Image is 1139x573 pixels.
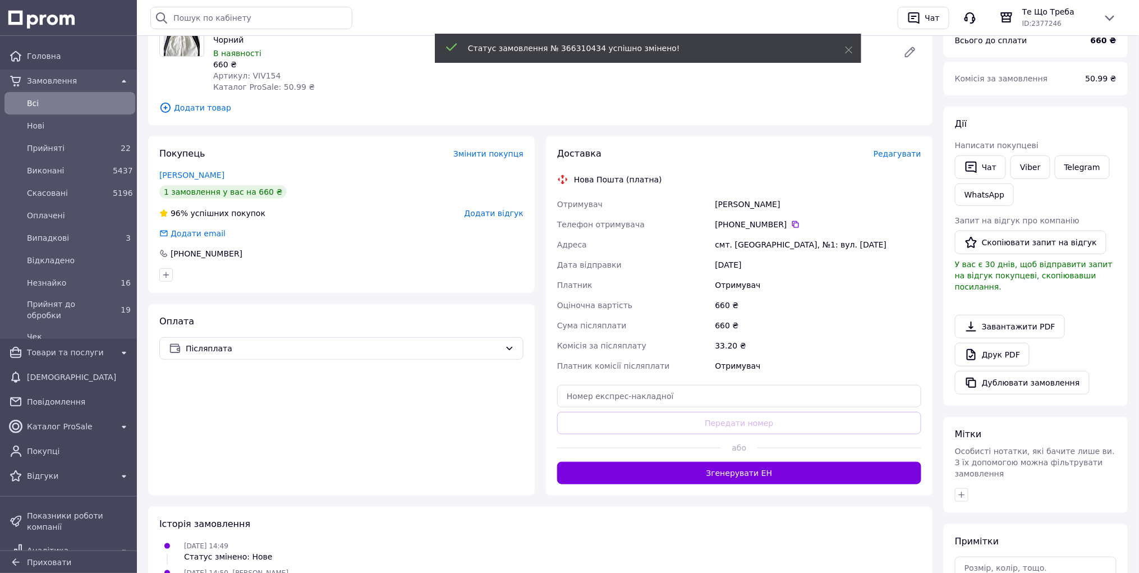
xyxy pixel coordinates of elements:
[113,166,133,175] span: 5437
[159,102,921,114] span: Додати товар
[955,315,1065,338] a: Завантажити PDF
[27,187,108,199] span: Скасовані
[27,143,108,154] span: Прийняті
[159,208,265,219] div: успішних покупок
[27,446,131,457] span: Покупці
[955,141,1039,150] span: Написати покупцеві
[121,278,131,287] span: 16
[213,49,261,58] span: В наявності
[27,545,113,556] span: Аналітика
[27,510,131,533] span: Показники роботи компанії
[955,536,999,547] span: Примітки
[468,43,817,54] div: Статус замовлення № 366310434 успішно змінено!
[899,41,921,63] a: Редагувати
[27,277,108,288] span: Незнайко
[874,149,921,158] span: Редагувати
[557,200,603,209] span: Отримувач
[27,396,131,407] span: Повідомлення
[1086,74,1117,83] span: 50.99 ₴
[713,356,924,376] div: Отримувач
[955,231,1106,254] button: Скопіювати запит на відгук
[184,542,228,550] span: [DATE] 14:49
[1022,20,1062,27] span: ID: 2377246
[557,321,627,330] span: Сума післяплати
[955,118,967,129] span: Дії
[27,331,131,342] span: Чек
[923,10,942,26] div: Чат
[150,7,352,29] input: Пошук по кабінету
[186,342,500,355] span: Післяплата
[713,275,924,295] div: Отримувач
[955,36,1027,45] span: Всього до сплати
[169,248,244,259] div: [PHONE_NUMBER]
[213,59,443,70] div: 660 ₴
[571,174,665,185] div: Нова Пошта (платна)
[715,219,921,230] div: [PHONE_NUMBER]
[27,558,71,567] span: Приховати
[213,34,443,45] div: Чорний
[713,295,924,315] div: 660 ₴
[158,228,227,239] div: Додати email
[713,194,924,214] div: [PERSON_NAME]
[126,233,131,242] span: 3
[27,299,108,321] span: Прийнят до обробки
[955,74,1048,83] span: Комісія за замовлення
[1011,155,1050,179] a: Viber
[1091,36,1117,45] b: 660 ₴
[955,429,982,439] span: Мітки
[159,185,287,199] div: 1 замовлення у вас на 660 ₴
[955,343,1030,366] a: Друк PDF
[121,144,131,153] span: 22
[557,281,593,290] span: Платник
[955,447,1115,478] span: Особисті нотатки, які бачите лише ви. З їх допомогою можна фільтрувати замовлення
[713,255,924,275] div: [DATE]
[159,316,194,327] span: Оплата
[27,232,108,244] span: Випадкові
[1055,155,1110,179] a: Telegram
[27,421,113,432] span: Каталог ProSale
[557,361,670,370] span: Платник комісії післяплати
[159,519,250,529] span: Історія замовлення
[955,260,1113,291] span: У вас є 30 днів, щоб відправити запит на відгук покупцеві, скопіювавши посилання.
[113,189,133,198] span: 5196
[171,209,188,218] span: 96%
[955,155,1006,179] button: Чат
[557,240,587,249] span: Адреса
[465,209,523,218] span: Додати відгук
[27,210,131,221] span: Оплачені
[713,315,924,336] div: 660 ₴
[713,336,924,356] div: 33.20 ₴
[1022,6,1094,17] span: Те Що Треба
[557,220,645,229] span: Телефон отримувача
[27,75,113,86] span: Замовлення
[121,305,131,314] span: 19
[27,120,131,131] span: Нові
[213,82,315,91] span: Каталог ProSale: 50.99 ₴
[898,7,949,29] button: Чат
[27,98,131,109] span: Всi
[955,184,1014,206] a: WhatsApp
[557,462,921,484] button: Згенерувати ЕН
[169,228,227,239] div: Додати email
[721,442,757,453] span: або
[955,216,1080,225] span: Запит на відгук про компанію
[27,470,113,482] span: Відгуки
[557,385,921,407] input: Номер експрес-накладної
[27,255,131,266] span: Відкладено
[159,148,205,159] span: Покупець
[713,235,924,255] div: смт. [GEOGRAPHIC_DATA], №1: вул. [DATE]
[184,551,273,562] div: Статус змінено: Нове
[955,371,1090,395] button: Дублювати замовлення
[557,148,601,159] span: Доставка
[27,372,131,383] span: [DEMOGRAPHIC_DATA]
[27,51,131,62] span: Головна
[27,165,108,176] span: Виконані
[213,71,281,80] span: Артикул: VIV154
[27,347,113,358] span: Товари та послуги
[453,149,523,158] span: Змінити покупця
[557,260,622,269] span: Дата відправки
[557,341,646,350] span: Комісія за післяплату
[159,171,224,180] a: [PERSON_NAME]
[557,301,632,310] span: Оціночна вартість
